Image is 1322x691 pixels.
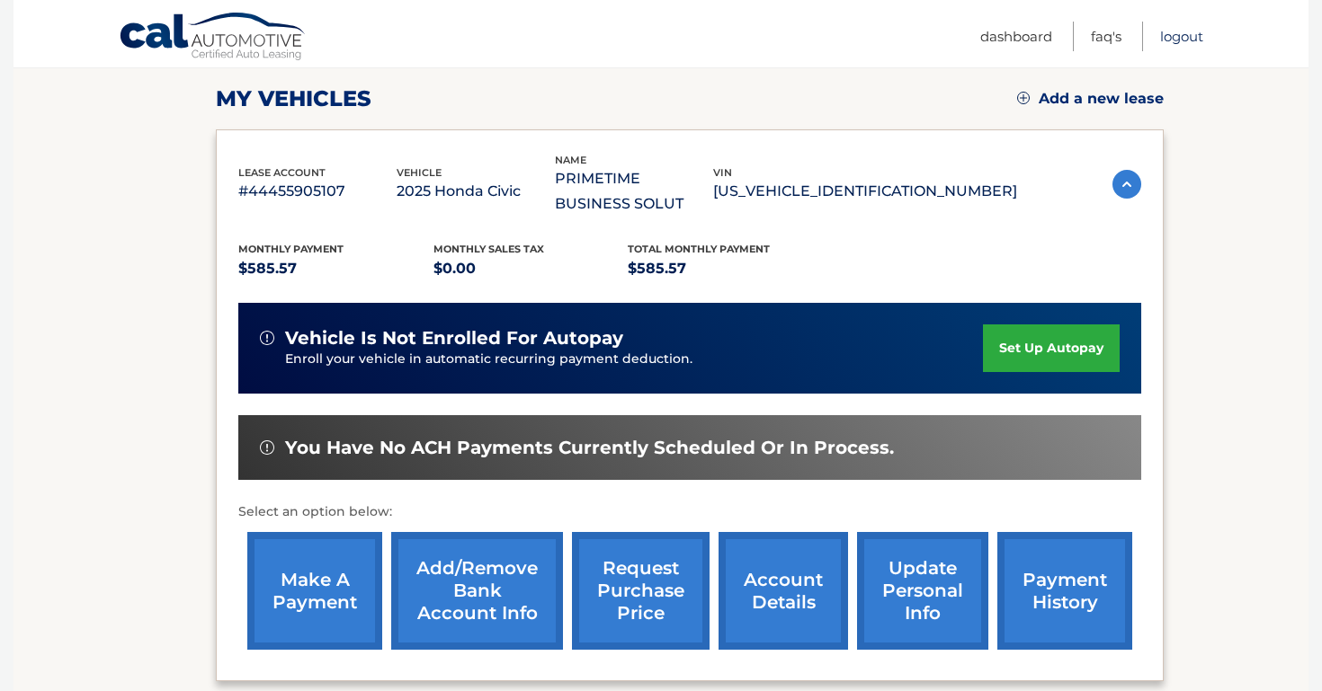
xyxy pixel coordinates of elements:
[1160,22,1203,51] a: Logout
[238,243,344,255] span: Monthly Payment
[628,256,823,281] p: $585.57
[247,532,382,650] a: make a payment
[719,532,848,650] a: account details
[983,324,1120,372] a: set up autopay
[1017,92,1030,104] img: add.svg
[1017,90,1164,108] a: Add a new lease
[119,12,308,64] a: Cal Automotive
[713,179,1017,204] p: [US_VEHICLE_IDENTIFICATION_NUMBER]
[285,327,623,350] span: vehicle is not enrolled for autopay
[572,532,710,650] a: request purchase price
[555,166,713,217] p: PRIMETIME BUSINESS SOLUT
[238,166,326,179] span: lease account
[260,331,274,345] img: alert-white.svg
[433,256,629,281] p: $0.00
[238,256,433,281] p: $585.57
[980,22,1052,51] a: Dashboard
[433,243,544,255] span: Monthly sales Tax
[628,243,770,255] span: Total Monthly Payment
[216,85,371,112] h2: my vehicles
[238,501,1141,523] p: Select an option below:
[285,437,894,459] span: You have no ACH payments currently scheduled or in process.
[1112,170,1141,199] img: accordion-active.svg
[285,350,983,369] p: Enroll your vehicle in automatic recurring payment deduction.
[997,532,1132,650] a: payment history
[1091,22,1121,51] a: FAQ's
[260,440,274,455] img: alert-white.svg
[555,154,586,166] span: name
[238,179,397,204] p: #44455905107
[397,179,555,204] p: 2025 Honda Civic
[713,166,732,179] span: vin
[857,532,988,650] a: update personal info
[397,166,442,179] span: vehicle
[391,532,563,650] a: Add/Remove bank account info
